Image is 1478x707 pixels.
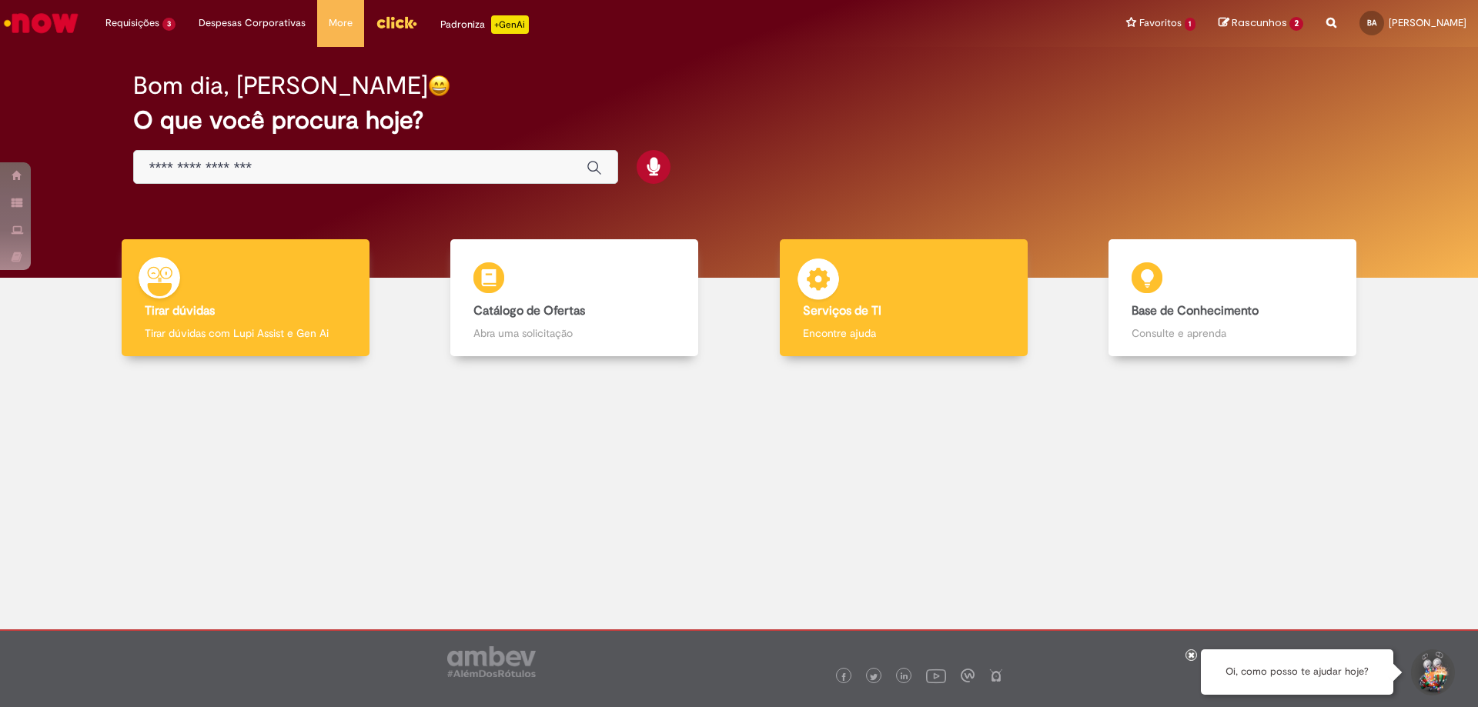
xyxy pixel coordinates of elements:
img: click_logo_yellow_360x200.png [376,11,417,34]
span: 2 [1289,17,1303,31]
img: logo_footer_linkedin.png [901,672,908,682]
p: Tirar dúvidas com Lupi Assist e Gen Ai [145,325,346,341]
p: Consulte e aprenda [1132,325,1333,341]
span: Requisições [105,15,159,31]
a: Rascunhos [1219,16,1303,31]
span: Despesas Corporativas [199,15,306,31]
a: Catálogo de Ofertas Abra uma solicitação [410,239,740,357]
span: Rascunhos [1232,15,1287,30]
span: 1 [1185,18,1196,31]
a: Tirar dúvidas Tirar dúvidas com Lupi Assist e Gen Ai [81,239,410,357]
img: ServiceNow [2,8,81,38]
div: Padroniza [440,15,529,34]
span: Favoritos [1139,15,1182,31]
span: [PERSON_NAME] [1389,16,1466,29]
p: +GenAi [491,15,529,34]
button: Iniciar Conversa de Suporte [1409,649,1455,695]
a: Base de Conhecimento Consulte e aprenda [1068,239,1398,357]
p: Encontre ajuda [803,325,1005,341]
b: Serviços de TI [803,303,881,318]
img: logo_footer_workplace.png [961,669,975,682]
p: Abra uma solicitação [473,325,675,341]
div: Oi, como posso te ajudar hoje? [1201,649,1393,695]
img: logo_footer_facebook.png [840,673,848,681]
img: happy-face.png [428,75,450,97]
span: More [329,15,353,31]
h2: O que você procura hoje? [133,107,1346,134]
span: BA [1367,18,1376,28]
b: Base de Conhecimento [1132,303,1259,318]
img: logo_footer_ambev_rotulo_gray.png [447,646,536,677]
h2: Bom dia, [PERSON_NAME] [133,72,428,99]
img: logo_footer_youtube.png [926,665,946,685]
a: Serviços de TI Encontre ajuda [739,239,1068,357]
span: 3 [162,18,176,31]
img: logo_footer_naosei.png [989,669,1003,682]
b: Tirar dúvidas [145,303,215,318]
b: Catálogo de Ofertas [473,303,585,318]
img: logo_footer_twitter.png [870,673,878,681]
